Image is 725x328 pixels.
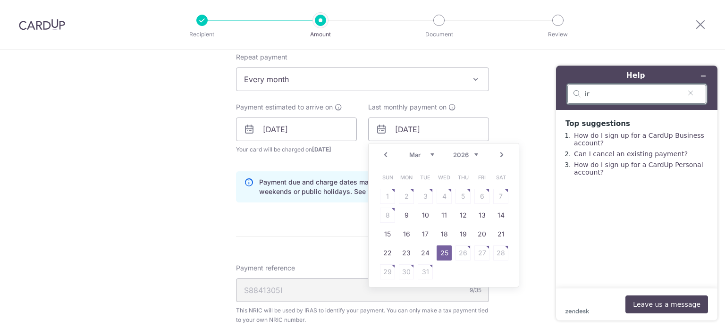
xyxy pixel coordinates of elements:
label: Repeat payment [236,52,287,62]
img: CardUp [19,19,65,30]
span: Sunday [380,170,395,185]
p: Document [404,30,474,39]
a: 19 [455,227,471,242]
a: 13 [474,208,489,223]
a: 20 [474,227,489,242]
a: 21 [493,227,508,242]
span: [DATE] [312,146,331,153]
p: Amount [286,30,355,39]
a: 25 [437,245,452,261]
a: 10 [418,208,433,223]
a: 12 [455,208,471,223]
a: 23 [399,245,414,261]
a: 17 [418,227,433,242]
a: Prev [380,149,391,160]
p: Recipient [167,30,237,39]
span: Last monthly payment on [368,102,447,112]
a: 18 [437,227,452,242]
a: 14 [493,208,508,223]
p: Review [523,30,593,39]
span: Thursday [455,170,471,185]
input: DD / MM / YYYY [368,118,489,141]
a: 24 [418,245,433,261]
a: Next [496,149,507,160]
span: Payment estimated to arrive on [236,102,333,112]
div: 9/35 [470,286,481,295]
span: Saturday [493,170,508,185]
span: Friday [474,170,489,185]
span: Every month [236,67,489,91]
a: 9 [399,208,414,223]
span: Payment reference [236,263,295,273]
span: Monday [399,170,414,185]
span: Help [21,7,41,15]
span: Wednesday [437,170,452,185]
span: Tuesday [418,170,433,185]
a: 15 [380,227,395,242]
a: 22 [380,245,395,261]
a: 16 [399,227,414,242]
input: DD / MM / YYYY [236,118,357,141]
p: Payment due and charge dates may be adjusted if it falls on weekends or public holidays. See fina... [259,177,481,196]
span: Every month [236,68,489,91]
span: Your card will be charged on [236,145,357,154]
iframe: Find more information here [548,58,725,328]
a: 11 [437,208,452,223]
div: This NRIC will be used by IRAS to identify your payment. You can only make a tax payment tied to ... [236,306,489,325]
